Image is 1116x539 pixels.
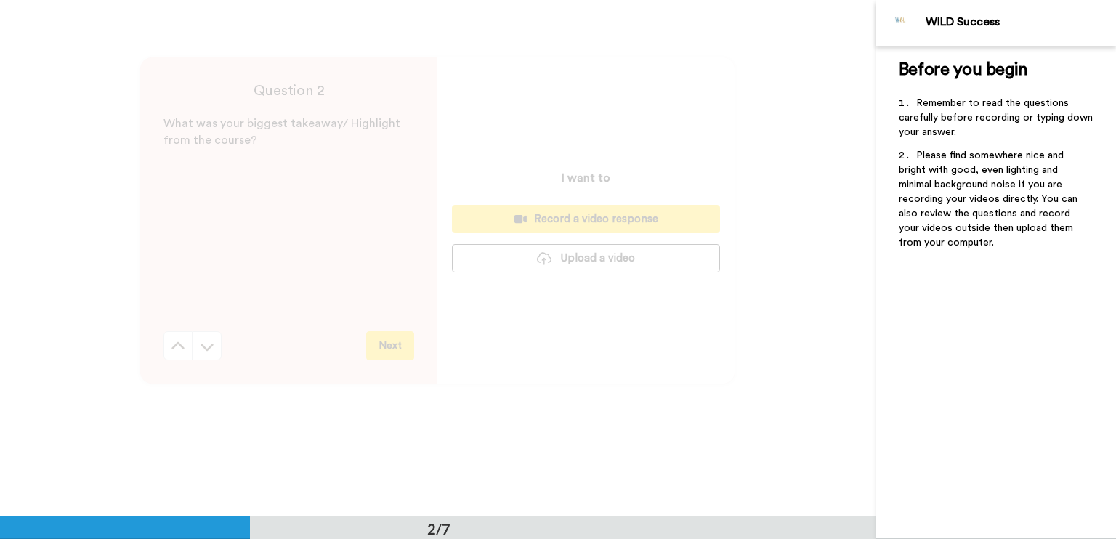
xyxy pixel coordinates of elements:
[926,15,1115,29] div: WILD Success
[366,331,414,360] button: Next
[899,98,1096,137] span: Remember to read the questions carefully before recording or typing down your answer.
[452,205,720,233] button: Record a video response
[562,169,610,187] p: I want to
[883,6,918,41] img: Profile Image
[899,150,1080,248] span: Please find somewhere nice and bright with good, even lighting and minimal background noise if yo...
[163,81,414,101] h4: Question 2
[452,244,720,272] button: Upload a video
[163,118,403,146] span: What was your biggest takeaway/ Highlight from the course?
[404,519,474,539] div: 2/7
[464,211,708,227] div: Record a video response
[899,61,1027,78] span: Before you begin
